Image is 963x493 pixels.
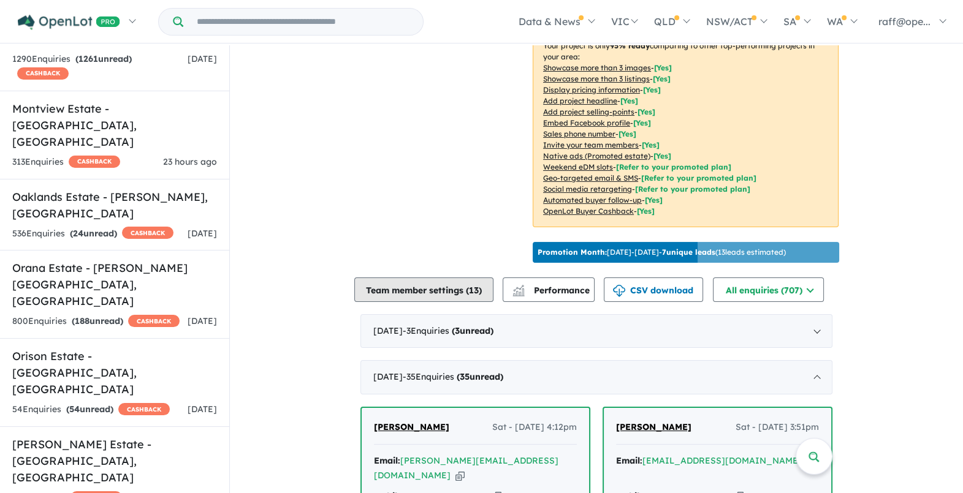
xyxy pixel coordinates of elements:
[12,260,217,309] h5: Orana Estate - [PERSON_NAME][GEOGRAPHIC_DATA] , [GEOGRAPHIC_DATA]
[543,162,613,171] u: Weekend eDM slots
[641,173,756,183] span: [Refer to your promoted plan]
[12,436,217,486] h5: [PERSON_NAME] Estate - [GEOGRAPHIC_DATA] , [GEOGRAPHIC_DATA]
[403,371,503,382] span: - 35 Enquir ies
[186,9,421,35] input: Try estate name, suburb, builder or developer
[543,118,630,127] u: Embed Facebook profile
[533,30,839,227] p: Your project is only comparing to other top-performing projects in your area: - - - - - - - - - -...
[188,315,217,326] span: [DATE]
[12,348,217,397] h5: Orison Estate - [GEOGRAPHIC_DATA] , [GEOGRAPHIC_DATA]
[455,325,460,336] span: 3
[188,404,217,415] span: [DATE]
[613,285,625,297] img: download icon
[512,288,525,296] img: bar-chart.svg
[12,155,120,170] div: 313 Enquir ies
[620,96,638,105] span: [ Yes ]
[460,371,470,382] span: 35
[70,228,117,239] strong: ( unread)
[12,314,180,329] div: 800 Enquir ies
[452,325,493,336] strong: ( unread)
[543,195,642,205] u: Automated buyer follow-up
[736,420,819,435] span: Sat - [DATE] 3:51pm
[69,156,120,168] span: CASHBACK
[374,420,449,435] a: [PERSON_NAME]
[543,96,617,105] u: Add project headline
[12,402,170,417] div: 54 Enquir ies
[543,63,651,72] u: Showcase more than 3 images
[642,140,660,149] span: [ Yes ]
[878,15,931,28] span: raff@ope...
[354,277,493,302] button: Team member settings (13)
[75,53,132,64] strong: ( unread)
[73,228,83,239] span: 24
[653,151,671,160] span: [Yes]
[374,455,400,466] strong: Email:
[403,325,493,336] span: - 3 Enquir ies
[616,162,731,171] span: [Refer to your promoted plan]
[543,173,638,183] u: Geo-targeted email & SMS
[188,53,217,64] span: [DATE]
[543,140,639,149] u: Invite your team members
[610,41,650,50] b: 95 % ready
[12,52,188,81] div: 1290 Enquir ies
[492,420,577,435] span: Sat - [DATE] 4:12pm
[633,118,651,127] span: [ Yes ]
[17,67,69,80] span: CASHBACK
[616,420,691,435] a: [PERSON_NAME]
[619,129,636,138] span: [ Yes ]
[543,107,634,116] u: Add project selling-points
[543,85,640,94] u: Display pricing information
[538,247,607,257] b: Promotion Month:
[637,206,655,216] span: [Yes]
[118,403,170,415] span: CASHBACK
[616,421,691,432] span: [PERSON_NAME]
[188,228,217,239] span: [DATE]
[638,107,655,116] span: [ Yes ]
[645,195,663,205] span: [Yes]
[360,314,832,348] div: [DATE]
[163,156,217,167] span: 23 hours ago
[642,455,802,466] a: [EMAIL_ADDRESS][DOMAIN_NAME]
[635,184,750,194] span: [Refer to your promoted plan]
[360,360,832,394] div: [DATE]
[374,421,449,432] span: [PERSON_NAME]
[69,404,80,415] span: 54
[66,404,113,415] strong: ( unread)
[18,15,120,30] img: Openlot PRO Logo White
[662,247,715,257] b: 7 unique leads
[374,455,558,481] a: [PERSON_NAME][EMAIL_ADDRESS][DOMAIN_NAME]
[713,277,824,302] button: All enquiries (707)
[12,100,217,150] h5: Montview Estate - [GEOGRAPHIC_DATA] , [GEOGRAPHIC_DATA]
[75,315,89,326] span: 188
[643,85,661,94] span: [ Yes ]
[653,74,671,83] span: [ Yes ]
[72,315,123,326] strong: ( unread)
[503,277,595,302] button: Performance
[604,277,703,302] button: CSV download
[78,53,98,64] span: 1261
[122,227,173,239] span: CASHBACK
[514,285,590,296] span: Performance
[455,469,465,482] button: Copy
[12,189,217,222] h5: Oaklands Estate - [PERSON_NAME] , [GEOGRAPHIC_DATA]
[469,285,479,296] span: 13
[654,63,672,72] span: [ Yes ]
[538,247,786,258] p: [DATE] - [DATE] - ( 13 leads estimated)
[543,129,615,138] u: Sales phone number
[543,184,632,194] u: Social media retargeting
[543,151,650,160] u: Native ads (Promoted estate)
[616,455,642,466] strong: Email:
[513,285,524,292] img: line-chart.svg
[12,227,173,241] div: 536 Enquir ies
[543,74,650,83] u: Showcase more than 3 listings
[128,315,180,327] span: CASHBACK
[543,206,634,216] u: OpenLot Buyer Cashback
[457,371,503,382] strong: ( unread)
